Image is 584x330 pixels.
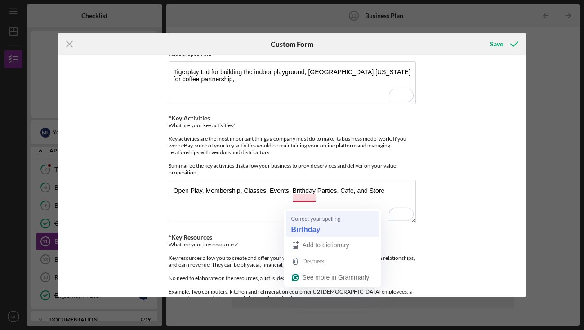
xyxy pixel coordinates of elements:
[481,35,526,53] button: Save
[169,61,416,104] textarea: To enrich screen reader interactions, please activate Accessibility in Grammarly extension settings
[271,40,313,48] h6: Custom Form
[490,35,503,53] div: Save
[169,233,212,241] label: *Key Resources
[169,114,210,122] label: *Key Activities
[169,241,416,315] div: What are your key resources? Key resources allow you to create and offer your value proposition, ...
[169,122,416,176] div: What are your key activities? Key activities are the most important things a company must do to m...
[169,180,416,223] textarea: To enrich screen reader interactions, please activate Accessibility in Grammarly extension settings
